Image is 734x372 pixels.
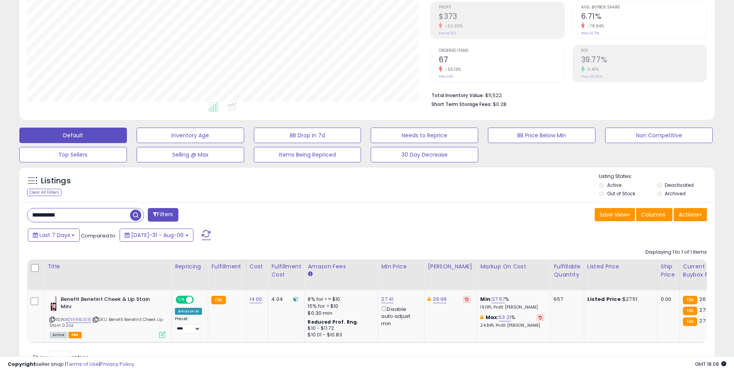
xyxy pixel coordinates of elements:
[176,297,186,303] span: ON
[695,360,726,368] span: 2025-08-14 18:08 GMT
[433,295,447,303] a: 29.99
[308,325,372,332] div: $10 - $11.72
[581,5,707,10] span: Avg. Buybox Share
[50,332,67,338] span: All listings currently available for purchase on Amazon
[254,147,361,162] button: Items Being Repriced
[100,360,134,368] a: Privacy Policy
[585,67,599,72] small: 0.43%
[581,74,602,79] small: Prev: 39.60%
[665,182,694,188] label: Deactivated
[131,231,184,239] span: [DATE]-31 - Aug-06
[480,314,544,328] div: %
[605,128,713,143] button: Non Competitive
[477,259,551,290] th: The percentage added to the cost of goods (COGS) that forms the calculator for Min & Max prices.
[636,208,672,221] button: Columns
[8,361,134,368] div: seller snap | |
[480,263,547,271] div: Markup on Cost
[39,231,70,239] span: Last 7 Days
[585,23,604,29] small: -78.84%
[381,263,421,271] div: Min Price
[27,189,62,196] div: Clear All Filters
[211,296,226,304] small: FBA
[48,263,168,271] div: Title
[81,232,116,239] span: Compared to:
[428,263,474,271] div: [PERSON_NAME]
[308,303,372,310] div: 15% for > $10
[308,271,312,278] small: Amazon Fees.
[371,128,478,143] button: Needs to Reprice
[581,49,707,53] span: ROI
[120,229,193,242] button: [DATE]-31 - Aug-06
[271,263,301,279] div: Fulfillment Cost
[250,295,262,303] a: 14.00
[439,49,564,53] span: Ordered Items
[661,296,674,303] div: 0.00
[137,147,244,162] button: Selling @ Max
[33,353,89,361] span: Show: entries
[308,310,372,317] div: $0.30 min
[480,323,544,328] p: 24.84% Profit [PERSON_NAME]
[148,208,178,222] button: Filters
[661,263,676,279] div: Ship Price
[683,296,697,304] small: FBA
[699,306,710,314] span: 27.5
[493,101,506,108] span: $0.28
[674,208,707,221] button: Actions
[68,332,82,338] span: FBA
[431,90,701,99] li: $11,522
[480,305,544,310] p: 19.19% Profit [PERSON_NAME]
[61,296,155,312] b: Benefit Benetint Cheek & Lip Stain Mini
[193,297,205,303] span: OFF
[595,208,635,221] button: Save View
[599,173,715,180] p: Listing States:
[641,211,666,218] span: Columns
[587,263,654,271] div: Listed Price
[439,31,456,36] small: Prev: $793
[439,55,564,66] h2: 67
[308,319,358,325] b: Reduced Prof. Rng.
[308,296,372,303] div: 8% for <= $10
[492,295,505,303] a: 37.57
[480,295,492,303] b: Min:
[488,128,595,143] button: BB Price Below Min
[587,296,652,303] div: $27.51
[439,12,564,22] h2: $373
[554,296,578,303] div: 657
[371,147,478,162] button: 30 Day Decrease
[442,23,463,29] small: -52.95%
[50,296,166,337] div: ASIN:
[8,360,36,368] strong: Copyright
[211,263,243,271] div: Fulfillment
[581,31,599,36] small: Prev: 31.71%
[486,314,499,321] b: Max:
[50,296,59,311] img: 31kkV7cRBQL._SL40_.jpg
[19,147,127,162] button: Top Sellers
[65,316,91,323] a: B01698JS18
[499,314,511,321] a: 53.21
[271,296,298,303] div: 4.04
[50,316,163,328] span: | SKU: Benefit Benetint Cheek Lip Stain 0.2oz
[175,316,202,334] div: Preset:
[137,128,244,143] button: Inventory Age
[381,305,418,327] div: Disable auto adjust min
[175,308,202,315] div: Amazon AI
[581,12,707,22] h2: 6.71%
[66,360,99,368] a: Terms of Use
[254,128,361,143] button: BB Drop in 7d
[19,128,127,143] button: Default
[381,295,394,303] a: 27.41
[308,263,375,271] div: Amazon Fees
[442,67,461,72] small: -53.15%
[699,317,711,324] span: 27.51
[250,263,265,271] div: Cost
[683,263,723,279] div: Current Buybox Price
[439,74,453,79] small: Prev: 143
[607,190,635,197] label: Out of Stock
[480,296,544,310] div: %
[308,332,372,338] div: $10.01 - $10.83
[431,101,492,108] b: Short Term Storage Fees:
[28,229,80,242] button: Last 7 Days
[587,295,623,303] b: Listed Price:
[699,295,705,303] span: 26
[645,249,707,256] div: Displaying 1 to 1 of 1 items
